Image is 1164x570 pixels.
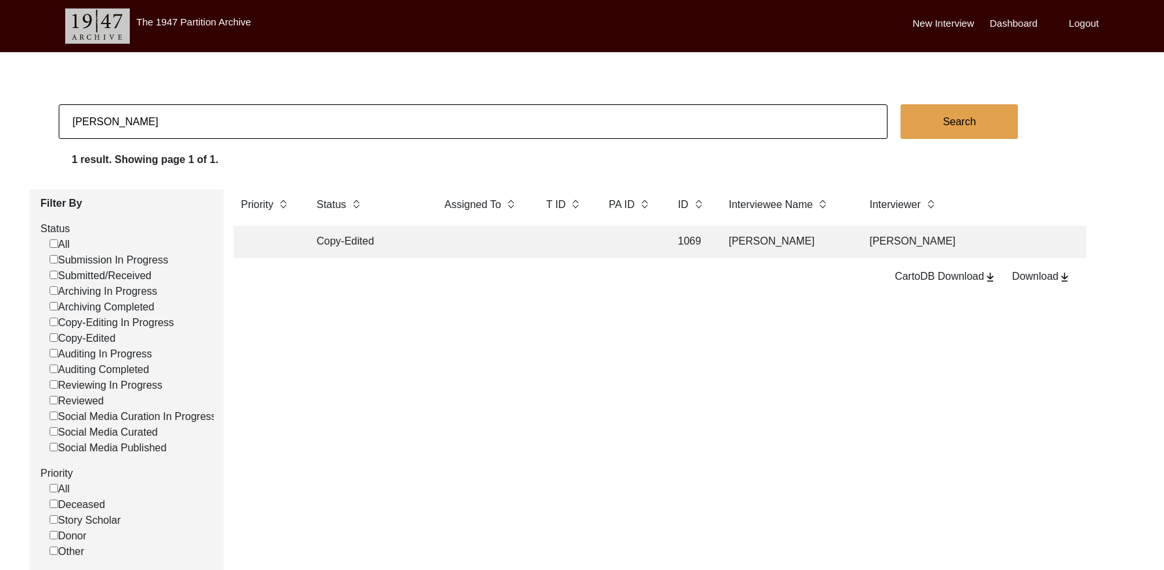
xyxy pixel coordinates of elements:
img: sort-button.png [694,197,703,211]
label: Other [50,544,84,560]
input: All [50,239,58,248]
input: Social Media Curated [50,427,58,436]
label: Dashboard [990,16,1037,31]
label: PA ID [609,197,635,213]
label: Archiving Completed [50,299,155,315]
label: Interviewer [870,197,921,213]
label: All [50,481,70,497]
label: Archiving In Progress [50,284,157,299]
label: Social Media Curated [50,425,158,440]
label: Priority [241,197,274,213]
label: New Interview [913,16,974,31]
td: [PERSON_NAME] [721,226,852,258]
input: Social Media Published [50,443,58,451]
img: header-logo.png [65,8,130,44]
img: sort-button.png [506,197,515,211]
img: sort-button.png [278,197,288,211]
label: Assigned To [445,197,501,213]
input: Story Scholar [50,515,58,524]
img: download-button.png [984,271,996,283]
img: sort-button.png [640,197,649,211]
input: Reviewing In Progress [50,380,58,389]
label: Copy-Edited [50,331,115,346]
input: Copy-Edited [50,333,58,342]
input: All [50,484,58,492]
input: Social Media Curation In Progress [50,412,58,420]
input: Donor [50,531,58,539]
label: T ID [546,197,566,213]
label: All [50,237,70,252]
label: Status [40,221,214,237]
label: ID [678,197,689,213]
label: 1 result. Showing page 1 of 1. [72,152,218,168]
label: The 1947 Partition Archive [136,16,251,27]
label: Auditing In Progress [50,346,152,362]
label: Story Scholar [50,513,121,528]
img: sort-button.png [818,197,827,211]
label: Social Media Curation In Progress [50,409,216,425]
input: Copy-Editing In Progress [50,318,58,326]
td: Copy-Edited [309,226,426,258]
input: Archiving Completed [50,302,58,310]
label: Submitted/Received [50,268,151,284]
input: Other [50,547,58,555]
input: Auditing In Progress [50,349,58,357]
input: Auditing Completed [50,365,58,373]
td: 1069 [670,226,711,258]
input: Submission In Progress [50,255,58,263]
label: Submission In Progress [50,252,168,268]
label: Status [317,197,346,213]
div: CartoDB Download [895,269,996,284]
div: Download [1012,269,1071,284]
input: Archiving In Progress [50,286,58,295]
label: Auditing Completed [50,362,149,378]
label: Filter By [40,196,214,211]
button: Search [901,104,1018,139]
label: Interviewee Name [729,197,813,213]
label: Donor [50,528,87,544]
label: Logout [1069,16,1099,31]
input: Search... [59,104,888,139]
input: Reviewed [50,396,58,404]
img: download-button.png [1058,271,1071,283]
img: sort-button.png [571,197,580,211]
input: Deceased [50,500,58,508]
img: sort-button.png [926,197,935,211]
label: Social Media Published [50,440,166,456]
label: Priority [40,466,214,481]
label: Copy-Editing In Progress [50,315,174,331]
img: sort-button.png [351,197,361,211]
input: Submitted/Received [50,271,58,279]
td: [PERSON_NAME] [862,226,1090,258]
label: Reviewed [50,393,104,409]
label: Reviewing In Progress [50,378,162,393]
label: Deceased [50,497,105,513]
